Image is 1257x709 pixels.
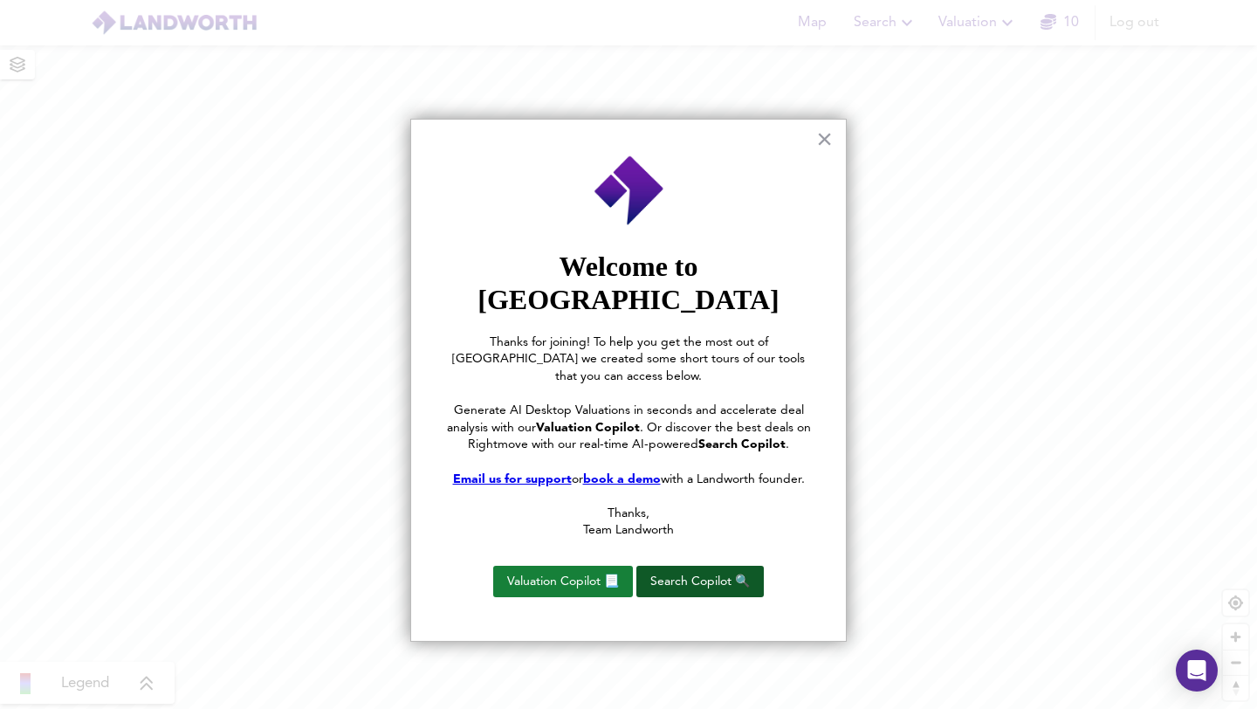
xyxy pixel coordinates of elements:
[786,438,789,451] span: .
[636,566,764,597] button: Search Copilot 🔍
[698,438,786,451] strong: Search Copilot
[468,422,814,451] span: . Or discover the best deals on Rightmove with our real-time AI-powered
[1176,650,1218,692] div: Open Intercom Messenger
[816,125,833,153] button: Close
[493,566,633,597] button: Valuation Copilot 📃
[583,473,661,485] a: book a demo
[446,250,811,317] p: Welcome to [GEOGRAPHIC_DATA]
[593,155,666,227] img: Employee Photo
[446,334,811,386] p: Thanks for joining! To help you get the most out of [GEOGRAPHIC_DATA] we created some short tours...
[446,506,811,523] p: Thanks,
[536,422,640,434] strong: Valuation Copilot
[661,473,805,485] span: with a Landworth founder.
[446,522,811,540] p: Team Landworth
[453,473,572,485] a: Email us for support
[572,473,583,485] span: or
[447,404,807,434] span: Generate AI Desktop Valuations in seconds and accelerate deal analysis with our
